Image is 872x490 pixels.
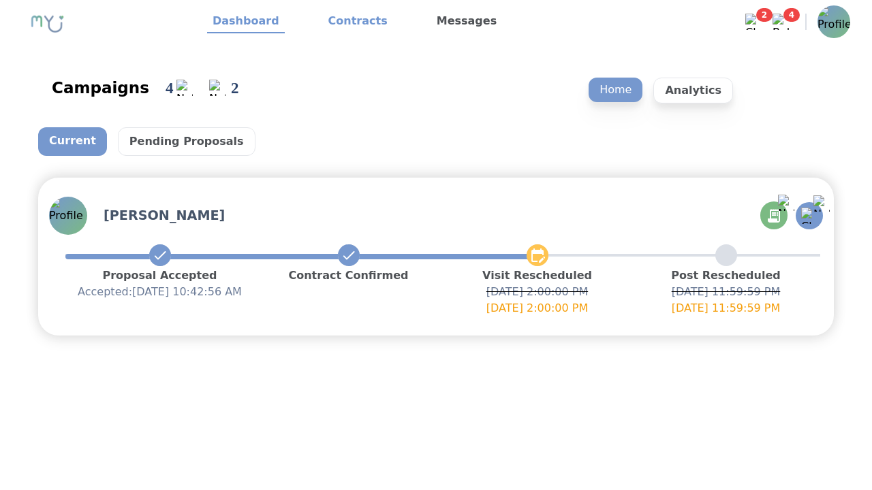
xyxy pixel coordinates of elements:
p: Visit Rescheduled [443,267,632,284]
div: 2 [231,76,242,100]
p: Post Rescheduled [632,267,820,284]
h3: [PERSON_NAME] [104,206,225,225]
p: Proposal Accepted [65,267,254,284]
span: 2 [756,8,773,22]
p: Pending Proposals [118,127,255,156]
a: Dashboard [207,10,285,33]
p: [DATE] 2:00:00 PM [443,284,632,300]
p: [DATE] 11:59:59 PM [632,284,820,300]
p: Home [589,78,642,102]
img: Chat [801,208,817,224]
img: Chat [745,14,762,30]
div: Campaigns [52,77,149,99]
a: Contracts [323,10,393,33]
img: Notification [176,80,193,96]
p: [DATE] 2:00:00 PM [443,300,632,316]
p: Current [38,127,107,156]
img: Notification [209,80,225,96]
p: Analytics [653,78,733,103]
img: Notification [813,195,830,212]
img: Bell [773,14,789,30]
p: Accepted: [DATE] 10:42:56 AM [65,284,254,300]
p: [DATE] 11:59:59 PM [632,300,820,316]
img: Profile [817,5,850,38]
p: Contract Confirmed [254,267,443,284]
img: Profile [49,197,87,235]
div: 4 [166,76,176,100]
span: 4 [783,8,800,22]
a: Messages [431,10,502,33]
img: Notification [778,195,794,211]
